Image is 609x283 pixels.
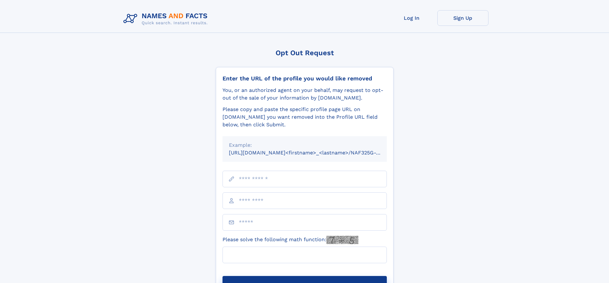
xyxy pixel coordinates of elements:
[437,10,488,26] a: Sign Up
[223,236,358,244] label: Please solve the following math function:
[229,150,399,156] small: [URL][DOMAIN_NAME]<firstname>_<lastname>/NAF325G-xxxxxxxx
[223,75,387,82] div: Enter the URL of the profile you would like removed
[121,10,213,27] img: Logo Names and Facts
[223,86,387,102] div: You, or an authorized agent on your behalf, may request to opt-out of the sale of your informatio...
[229,141,380,149] div: Example:
[216,49,394,57] div: Opt Out Request
[386,10,437,26] a: Log In
[223,106,387,129] div: Please copy and paste the specific profile page URL on [DOMAIN_NAME] you want removed into the Pr...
